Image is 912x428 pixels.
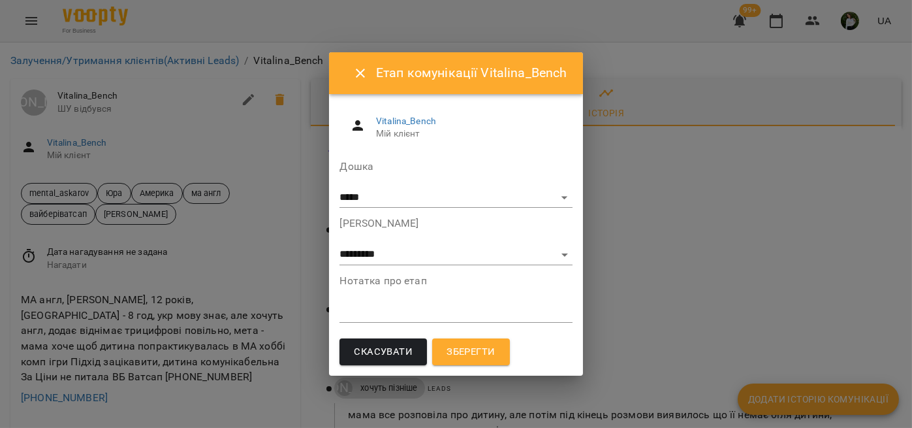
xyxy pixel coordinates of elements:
span: Зберегти [447,344,495,361]
span: Скасувати [354,344,413,361]
label: [PERSON_NAME] [339,218,572,229]
label: Дошка [339,161,572,172]
button: Close [345,58,376,89]
span: Мій клієнт [376,127,562,140]
button: Скасувати [339,338,427,366]
button: Зберегти [432,338,509,366]
h6: Етап комунікації Vitalina_Bench [376,63,567,83]
a: Vitalina_Bench [376,116,436,126]
label: Нотатка про етап [339,276,572,286]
